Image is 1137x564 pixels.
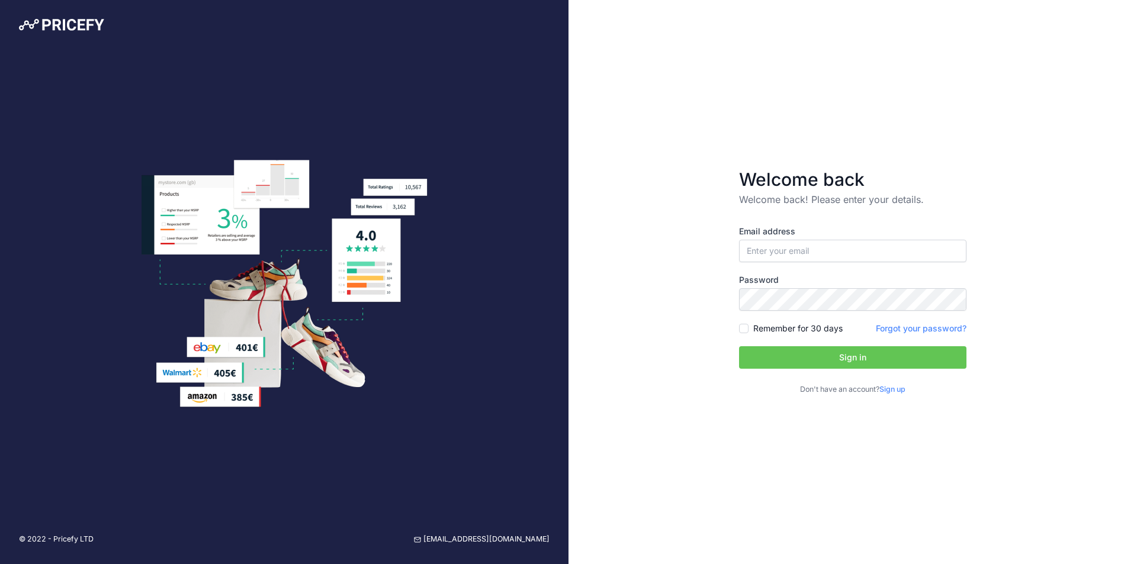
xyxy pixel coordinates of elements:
[753,323,843,334] label: Remember for 30 days
[739,225,966,237] label: Email address
[19,19,104,31] img: Pricefy
[739,240,966,262] input: Enter your email
[876,323,966,333] a: Forgot your password?
[879,385,905,394] a: Sign up
[739,384,966,395] p: Don't have an account?
[739,346,966,369] button: Sign in
[414,534,550,545] a: [EMAIL_ADDRESS][DOMAIN_NAME]
[739,274,966,286] label: Password
[739,169,966,190] h3: Welcome back
[739,192,966,207] p: Welcome back! Please enter your details.
[19,534,94,545] p: © 2022 - Pricefy LTD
